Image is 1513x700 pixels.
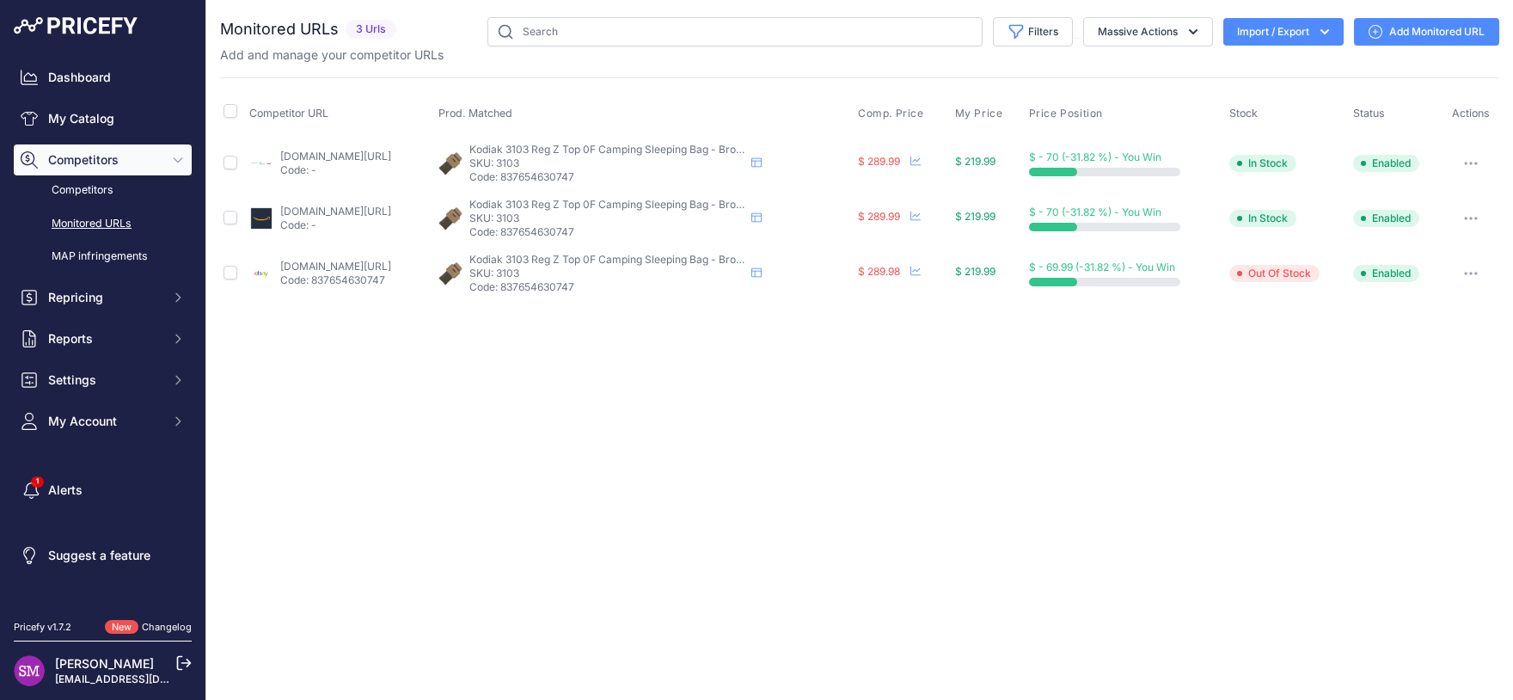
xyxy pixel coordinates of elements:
button: Filters [993,17,1073,46]
img: Pricefy Logo [14,17,138,34]
span: Prod. Matched [438,107,512,120]
span: My Price [955,107,1003,120]
h2: Monitored URLs [220,17,339,41]
button: Import / Export [1223,18,1344,46]
a: [PERSON_NAME] [55,656,154,671]
button: Settings [14,365,192,396]
span: $ 289.98 [858,265,900,278]
span: Kodiak 3103 Reg Z Top 0F Camping Sleeping Bag - Brown Tan - 80 inches x 36 inches [469,143,886,156]
span: In Stock [1229,155,1296,172]
a: [DOMAIN_NAME][URL] [280,150,391,163]
a: Alerts [14,475,192,506]
button: Reports [14,323,192,354]
span: Reports [48,330,161,347]
a: Competitors [14,175,192,206]
p: Code: - [280,163,391,177]
a: Dashboard [14,62,192,93]
span: $ 219.99 [955,155,995,168]
p: Code: 837654630747 [280,273,391,287]
span: Actions [1452,107,1490,120]
span: Status [1353,107,1385,120]
button: My Account [14,406,192,437]
span: $ 219.99 [955,265,995,278]
a: [EMAIL_ADDRESS][DOMAIN_NAME] [55,672,235,685]
a: MAP infringements [14,242,192,272]
span: Enabled [1353,155,1419,172]
span: Kodiak 3103 Reg Z Top 0F Camping Sleeping Bag - Brown Tan - 80 inches x 36 inches [469,253,886,266]
span: Comp. Price [858,107,924,120]
a: Add Monitored URL [1354,18,1499,46]
span: My Account [48,413,161,430]
a: Changelog [142,621,192,633]
button: Competitors [14,144,192,175]
span: $ 289.99 [858,210,900,223]
span: New [105,620,138,635]
a: [DOMAIN_NAME][URL] [280,260,391,273]
p: SKU: 3103 [469,267,744,280]
p: Code: - [280,218,391,232]
p: Code: 837654630747 [469,225,744,239]
button: Massive Actions [1083,17,1213,46]
button: Price Position [1029,107,1106,120]
a: Monitored URLs [14,209,192,239]
button: My Price [955,107,1007,120]
span: $ - 70 (-31.82 %) - You Win [1029,206,1161,218]
span: $ - 70 (-31.82 %) - You Win [1029,150,1161,163]
p: Add and manage your competitor URLs [220,46,444,64]
nav: Sidebar [14,62,192,599]
button: Comp. Price [858,107,928,120]
input: Search [487,17,983,46]
span: Enabled [1353,265,1419,282]
a: [DOMAIN_NAME][URL] [280,205,391,218]
a: Suggest a feature [14,540,192,571]
button: Repricing [14,282,192,313]
span: Competitor URL [249,107,328,120]
span: $ 219.99 [955,210,995,223]
span: $ - 69.99 (-31.82 %) - You Win [1029,261,1175,273]
p: Code: 837654630747 [469,170,744,184]
span: Kodiak 3103 Reg Z Top 0F Camping Sleeping Bag - Brown Tan - 80 inches x 36 inches [469,198,886,211]
span: $ 289.99 [858,155,900,168]
p: SKU: 3103 [469,157,744,170]
p: SKU: 3103 [469,212,744,225]
a: My Catalog [14,103,192,134]
span: In Stock [1229,210,1296,227]
span: Stock [1229,107,1258,120]
span: 3 Urls [346,20,396,40]
span: Competitors [48,151,161,169]
span: Out Of Stock [1229,265,1320,282]
span: Price Position [1029,107,1103,120]
div: Pricefy v1.7.2 [14,620,71,635]
span: Settings [48,371,161,389]
span: Enabled [1353,210,1419,227]
span: Repricing [48,289,161,306]
p: Code: 837654630747 [469,280,744,294]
